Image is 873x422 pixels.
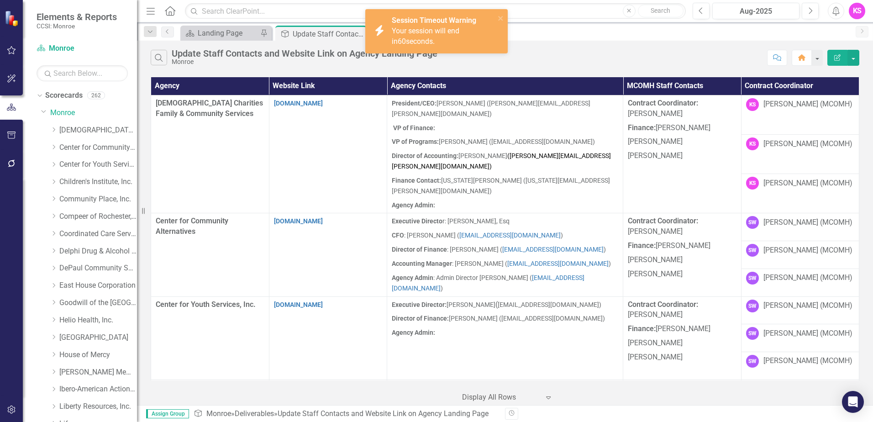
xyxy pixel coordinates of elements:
[628,99,698,107] strong: Contract Coordinator:
[392,201,435,209] strong: Agency Admin:
[741,296,859,324] td: Double-Click to Edit
[638,5,684,17] button: Search
[59,229,137,239] a: Coordinated Care Services Inc.
[392,232,563,239] span: : [PERSON_NAME] ( )
[849,3,865,19] button: KS
[293,28,364,40] div: Update Staff Contacts and Website Link on Agency Landing Page
[392,301,495,308] span: [PERSON_NAME]
[651,7,670,14] span: Search
[746,300,759,312] div: SW
[5,11,21,26] img: ClearPoint Strategy
[392,246,606,253] span: : [PERSON_NAME] ( )
[59,177,137,187] a: Children's Institute, Inc.
[392,217,510,225] span: r: [PERSON_NAME], Esq
[392,260,452,267] strong: Accounting Manager
[59,194,137,205] a: Community Place, Inc.
[746,177,759,190] div: KS
[392,274,584,292] span: : Admin Director [PERSON_NAME] ( )
[235,409,274,418] a: Deliverables
[37,11,117,22] span: Elements & Reports
[398,37,406,46] span: 60
[59,211,137,222] a: Compeer of Rochester, Inc.
[746,272,759,285] div: SW
[59,125,137,136] a: [DEMOGRAPHIC_DATA] Charities Family & Community Services
[746,327,759,340] div: SW
[59,159,137,170] a: Center for Youth Services, Inc.
[392,315,449,322] strong: Director of Finance:
[628,300,698,319] span: [PERSON_NAME]
[763,328,852,339] div: [PERSON_NAME] (MCOMH)
[50,108,137,118] a: Monroe
[715,6,796,17] div: Aug-2025
[387,296,623,380] td: Double-Click to Edit
[628,267,736,280] p: [PERSON_NAME]
[392,26,459,46] span: Your session will end in seconds.
[59,332,137,343] a: [GEOGRAPHIC_DATA]
[628,350,736,364] p: [PERSON_NAME]
[269,95,387,213] td: Double-Click to Edit
[274,301,323,308] a: [DOMAIN_NAME]
[194,409,498,419] div: » »
[502,246,604,253] a: [EMAIL_ADDRESS][DOMAIN_NAME]
[392,301,447,308] strong: Executive Director:
[746,216,759,229] div: SW
[59,263,137,274] a: DePaul Community Services, lnc.
[746,98,759,111] div: KS
[392,138,595,145] span: [PERSON_NAME] ([EMAIL_ADDRESS][DOMAIN_NAME])
[741,213,859,241] td: Double-Click to Edit
[393,124,435,132] strong: VP of Finance:
[741,135,859,174] td: Double-Click to Edit
[392,100,590,117] span: [PERSON_NAME] ([PERSON_NAME][EMAIL_ADDRESS][PERSON_NAME][DOMAIN_NAME])
[156,99,263,118] span: [DEMOGRAPHIC_DATA] Charities Family & Community Services
[763,178,852,189] div: [PERSON_NAME] (MCOMH)
[623,296,742,380] td: Double-Click to Edit
[274,217,323,225] a: [DOMAIN_NAME]
[278,409,489,418] div: Update Staff Contacts and Website Link on Agency Landing Page
[628,98,736,121] p: [PERSON_NAME]
[392,274,433,281] strong: Agency Admin
[628,121,736,135] p: [PERSON_NAME]
[274,100,323,107] a: [DOMAIN_NAME]
[763,301,852,311] div: [PERSON_NAME] (MCOMH)
[59,298,137,308] a: Goodwill of the [GEOGRAPHIC_DATA]
[387,213,623,296] td: Double-Click to Edit
[87,92,105,100] div: 262
[741,380,859,412] td: Double-Click to Edit
[741,241,859,269] td: Double-Click to Edit
[623,213,742,296] td: Double-Click to Edit
[763,139,852,149] div: [PERSON_NAME] (MCOMH)
[392,16,476,25] strong: Session Timeout Warning
[392,260,611,267] span: : [PERSON_NAME] ( )
[392,329,435,336] strong: Agency Admin:
[628,149,736,161] p: [PERSON_NAME]
[146,409,189,418] span: Assign Group
[741,95,859,134] td: Double-Click to Edit
[59,401,137,412] a: Liberty Resources, Inc.
[763,273,852,283] div: [PERSON_NAME] (MCOMH)
[59,246,137,257] a: Delphi Drug & Alcohol Council
[59,367,137,378] a: [PERSON_NAME] Memorial Institute, Inc.
[628,135,736,149] p: [PERSON_NAME]
[387,95,623,213] td: Double-Click to Edit
[392,152,611,170] span: [PERSON_NAME]
[172,48,437,58] div: Update Staff Contacts and Website Link on Agency Landing Page
[741,324,859,352] td: Double-Click to Edit
[206,409,231,418] a: Monroe
[741,174,859,213] td: Double-Click to Edit
[712,3,799,19] button: Aug-2025
[392,274,584,292] a: [EMAIL_ADDRESS][DOMAIN_NAME]
[628,324,656,333] strong: Finance:
[156,216,228,236] span: Center for Community Alternatives
[59,384,137,395] a: Ibero-American Action League, Inc.
[198,27,258,39] div: Landing Page
[59,280,137,291] a: East House Corporation
[763,217,852,228] div: [PERSON_NAME] (MCOMH)
[156,300,256,309] span: Center for Youth Services, Inc.
[628,239,736,253] p: [PERSON_NAME]
[628,241,656,250] strong: Finance:
[623,95,742,213] td: Double-Click to Edit
[628,300,698,309] strong: Contract Coordinator:
[59,350,137,360] a: House of Mercy
[37,65,128,81] input: Search Below...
